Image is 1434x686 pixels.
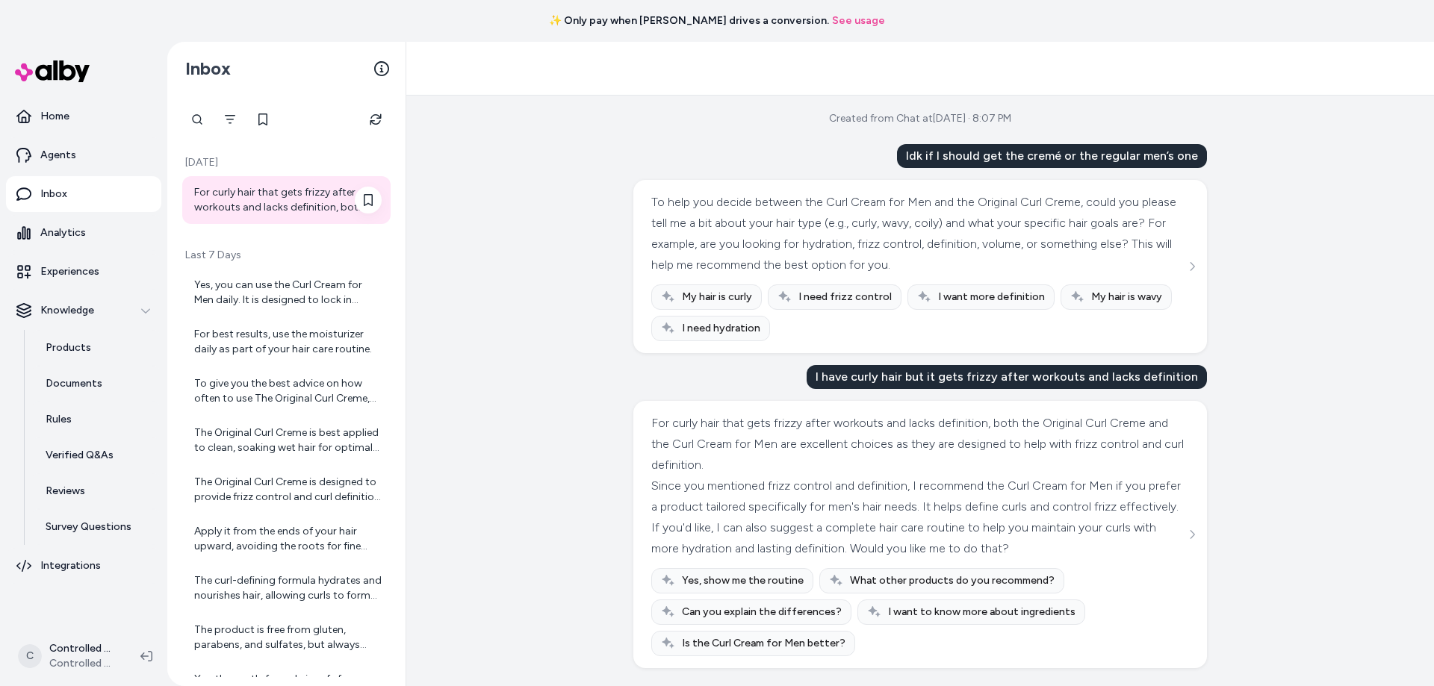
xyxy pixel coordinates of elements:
[40,264,99,279] p: Experiences
[18,644,42,668] span: C
[46,520,131,534] p: Survey Questions
[31,366,161,402] a: Documents
[185,57,231,80] h2: Inbox
[6,137,161,173] a: Agents
[682,573,804,588] span: Yes, show me the routine
[182,318,391,366] a: For best results, use the moisturizer daily as part of your hair care routine.
[31,330,161,366] a: Products
[182,367,391,415] a: To give you the best advice on how often to use The Original Curl Creme, could you please tell me...
[1183,258,1201,275] button: See more
[194,376,382,406] div: To give you the best advice on how often to use The Original Curl Creme, could you please tell me...
[798,290,892,305] span: I need frizz control
[194,185,382,215] div: For curly hair that gets frizzy after workouts and lacks definition, both the Original Curl Creme...
[182,176,391,224] a: For curly hair that gets frizzy after workouts and lacks definition, both the Original Curl Creme...
[49,641,117,656] p: Controlled Chaos Shopify
[31,473,161,509] a: Reviews
[1183,526,1201,543] button: See more
[182,417,391,464] a: The Original Curl Creme is best applied to clean, soaking wet hair for optimal results. Applying ...
[1091,290,1162,305] span: My hair is wavy
[40,109,69,124] p: Home
[938,290,1045,305] span: I want more definition
[40,558,101,573] p: Integrations
[46,484,85,499] p: Reviews
[6,99,161,134] a: Home
[31,437,161,473] a: Verified Q&As
[194,623,382,652] div: The product is free from gluten, parabens, and sulfates, but always check individual ingredients ...
[182,466,391,514] a: The Original Curl Creme is designed to provide frizz control and curl definition with a natural f...
[46,376,102,391] p: Documents
[40,303,94,318] p: Knowledge
[182,248,391,263] p: Last 7 Days
[46,448,114,463] p: Verified Q&As
[182,564,391,612] a: The curl-defining formula hydrates and nourishes hair, allowing curls to form naturally while pro...
[682,321,760,336] span: I need hydration
[194,524,382,554] div: Apply it from the ends of your hair upward, avoiding the roots for fine hair.
[182,269,391,317] a: Yes, you can use the Curl Cream for Men daily. It is designed to lock in humidity, add shine, pro...
[9,632,128,680] button: CControlled Chaos ShopifyControlled Chaos
[182,515,391,563] a: Apply it from the ends of your hair upward, avoiding the roots for fine hair.
[194,327,382,357] div: For best results, use the moisturizer daily as part of your hair care routine.
[194,573,382,603] div: The curl-defining formula hydrates and nourishes hair, allowing curls to form naturally while pro...
[49,656,117,671] span: Controlled Chaos
[6,293,161,328] button: Knowledge
[194,475,382,505] div: The Original Curl Creme is designed to provide frizz control and curl definition with a natural f...
[888,605,1075,620] span: I want to know more about ingredients
[194,425,382,455] div: The Original Curl Creme is best applied to clean, soaking wet hair for optimal results. Applying ...
[6,254,161,290] a: Experiences
[6,215,161,251] a: Analytics
[651,517,1185,559] div: If you'd like, I can also suggest a complete hair care routine to help you maintain your curls wi...
[46,412,72,427] p: Rules
[40,187,67,202] p: Inbox
[651,413,1185,475] div: For curly hair that gets frizzy after workouts and lacks definition, both the Original Curl Creme...
[31,509,161,545] a: Survey Questions
[829,111,1011,126] div: Created from Chat at [DATE] · 8:07 PM
[897,144,1207,168] div: Idk if I should get the cremé or the regular men’s one
[182,155,391,170] p: [DATE]
[40,148,76,163] p: Agents
[682,290,752,305] span: My hair is curly
[850,573,1055,588] span: What other products do you recommend?
[361,105,391,134] button: Refresh
[15,60,90,82] img: alby Logo
[215,105,245,134] button: Filter
[682,605,842,620] span: Can you explain the differences?
[651,475,1185,517] div: Since you mentioned frizz control and definition, I recommend the Curl Cream for Men if you prefe...
[6,548,161,584] a: Integrations
[651,192,1185,275] div: To help you decide between the Curl Cream for Men and the Original Curl Creme, could you please t...
[549,13,829,28] span: ✨ Only pay when [PERSON_NAME] drives a conversion.
[46,340,91,355] p: Products
[832,13,885,28] a: See usage
[194,278,382,308] div: Yes, you can use the Curl Cream for Men daily. It is designed to lock in humidity, add shine, pro...
[40,225,86,240] p: Analytics
[682,636,845,651] span: Is the Curl Cream for Men better?
[6,176,161,212] a: Inbox
[182,614,391,661] a: The product is free from gluten, parabens, and sulfates, but always check individual ingredients ...
[807,365,1207,389] div: I have curly hair but it gets frizzy after workouts and lacks definition
[31,402,161,437] a: Rules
